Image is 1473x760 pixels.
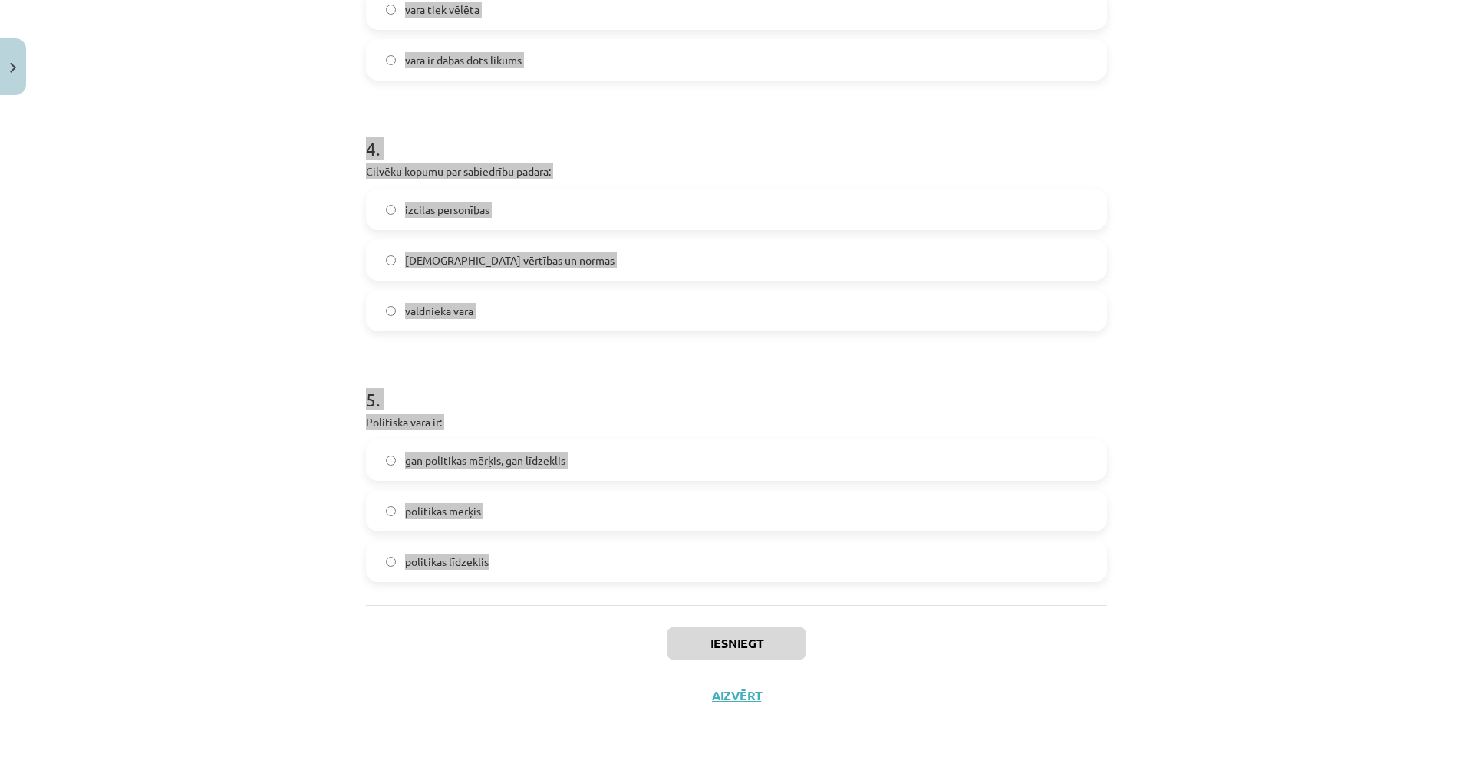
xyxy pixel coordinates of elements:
input: [DEMOGRAPHIC_DATA] vērtības un normas [386,255,396,265]
span: [DEMOGRAPHIC_DATA] vērtības un normas [405,252,615,268]
img: icon-close-lesson-0947bae3869378f0d4975bcd49f059093ad1ed9edebbc8119c70593378902aed.svg [10,63,16,73]
button: Iesniegt [667,627,806,660]
input: vara tiek vēlēta [386,5,396,15]
input: valdnieka vara [386,306,396,316]
span: vara ir dabas dots likums [405,52,522,68]
span: gan politikas mērķis, gan līdzeklis [405,452,565,469]
span: vara tiek vēlēta [405,2,479,18]
span: politikas mērķis [405,503,481,519]
button: Aizvērt [707,688,766,703]
span: valdnieka vara [405,303,473,319]
p: Politiskā vara ir: [366,414,1107,430]
span: izcilas personības [405,202,489,218]
input: politikas mērķis [386,506,396,516]
input: politikas līdzeklis [386,557,396,567]
input: vara ir dabas dots likums [386,55,396,65]
span: politikas līdzeklis [405,554,489,570]
input: gan politikas mērķis, gan līdzeklis [386,456,396,466]
input: izcilas personības [386,205,396,215]
p: Cilvēku kopumu par sabiedrību padara: [366,163,1107,179]
h1: 5 . [366,362,1107,410]
h1: 4 . [366,111,1107,159]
